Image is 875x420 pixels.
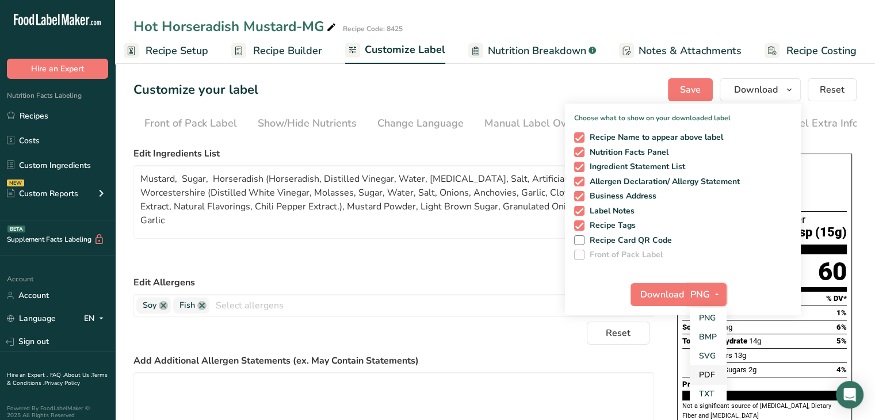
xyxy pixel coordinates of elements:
span: Sodium [682,323,708,331]
div: Recipe Code: 8425 [343,24,403,34]
span: Protein [682,380,708,388]
div: NEW [7,180,24,186]
div: Open Intercom Messenger [836,381,863,408]
input: Select allergens [209,296,654,314]
button: Download [720,78,801,101]
div: Show/Hide Nutrients [258,116,357,131]
span: Recipe Setup [146,43,208,59]
div: EN [84,312,108,326]
a: Terms & Conditions . [7,371,108,387]
span: Recipe Builder [253,43,322,59]
span: Fish [179,299,195,312]
span: Nutrition Breakdown [488,43,586,59]
label: Edit Allergens [133,276,654,289]
span: Allergen Declaration/ Allergy Statement [584,177,740,187]
span: Reset [820,83,845,97]
div: Label Extra Info [782,116,858,131]
a: Privacy Policy [44,379,80,387]
span: 2g [748,365,756,374]
span: Recipe Name to appear above label [584,132,724,143]
a: Recipe Setup [124,38,208,64]
div: Powered By FoodLabelMaker © 2025 All Rights Reserved [7,405,108,419]
button: Hire an Expert [7,59,108,79]
a: Language [7,308,56,329]
span: Download [734,83,778,97]
span: 4% [836,365,847,374]
a: Recipe Costing [765,38,857,64]
span: 1% [836,308,847,317]
span: Total Carbohydrate [682,337,747,345]
span: Recipe Costing [786,43,857,59]
div: Manual Label Override [484,116,594,131]
label: Add Additional Allergen Statements (ex. May Contain Statements) [133,354,654,368]
span: Download [640,288,684,301]
div: Hot Horseradish Mustard-MG [133,16,338,37]
div: Custom Reports [7,188,78,200]
span: Front of Pack Label [584,250,663,260]
a: TXT [690,384,727,403]
a: Notes & Attachments [619,38,742,64]
a: Hire an Expert . [7,371,48,379]
div: 60 [818,257,847,287]
a: FAQ . [50,371,64,379]
a: Recipe Builder [231,38,322,64]
button: Download [631,283,687,306]
span: PNG [690,288,710,301]
button: Reset [808,78,857,101]
span: Business Address [584,191,657,201]
span: 13g [734,351,746,360]
span: Customize Label [365,42,445,58]
span: 1 Tbsp (15g) [774,226,847,240]
span: Reset [606,326,631,340]
button: Save [668,78,713,101]
span: Nutrition Facts Panel [584,147,669,158]
a: About Us . [64,371,91,379]
label: Edit Ingredients List [133,147,654,161]
span: 14g [749,337,761,345]
span: Ingredient Statement List [584,162,686,172]
button: Reset [587,322,649,345]
button: PNG [687,283,727,306]
div: BETA [7,226,25,232]
span: Label Notes [584,206,635,216]
span: Save [680,83,701,97]
div: Change Language [377,116,464,131]
span: 6% [836,323,847,331]
h1: Customize your label [133,81,258,100]
a: Customize Label [345,37,445,64]
span: 5% [836,337,847,345]
a: BMP [690,327,727,346]
a: PDF [690,365,727,384]
a: Nutrition Breakdown [468,38,596,64]
a: PNG [690,308,727,327]
div: Front of Pack Label [144,116,237,131]
span: Recipe Card QR Code [584,235,673,246]
span: Soy [143,299,156,312]
span: Recipe Tags [584,220,636,231]
a: SVG [690,346,727,365]
p: Choose what to show on your downloaded label [565,104,801,123]
span: Notes & Attachments [639,43,742,59]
